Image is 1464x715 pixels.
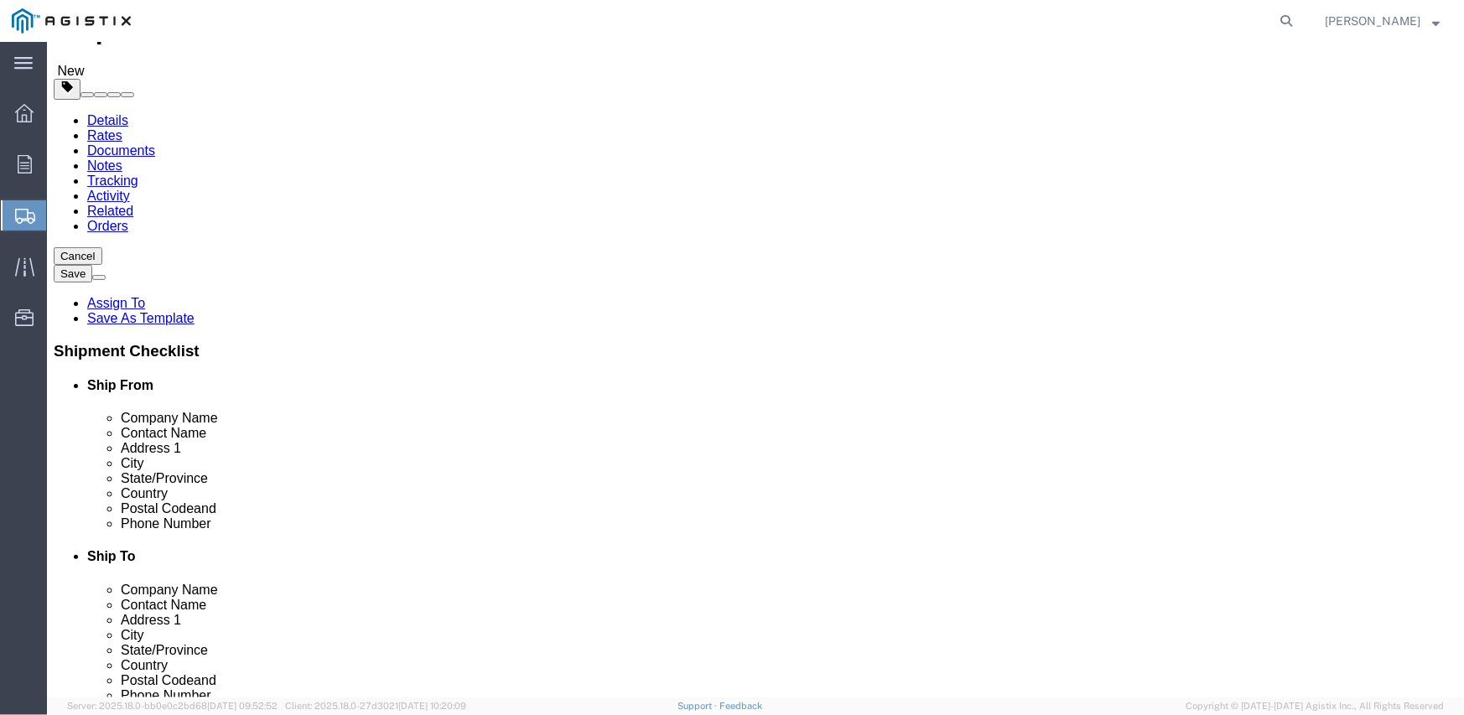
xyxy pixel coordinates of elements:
[1186,699,1444,713] span: Copyright © [DATE]-[DATE] Agistix Inc., All Rights Reserved
[207,701,278,711] span: [DATE] 09:52:52
[719,701,762,711] a: Feedback
[677,701,719,711] a: Support
[67,701,278,711] span: Server: 2025.18.0-bb0e0c2bd68
[398,701,466,711] span: [DATE] 10:20:09
[12,8,131,34] img: logo
[47,42,1464,697] iframe: FS Legacy Container
[1324,11,1441,31] button: [PERSON_NAME]
[1325,12,1420,30] span: Chantelle Bower
[285,701,466,711] span: Client: 2025.18.0-27d3021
